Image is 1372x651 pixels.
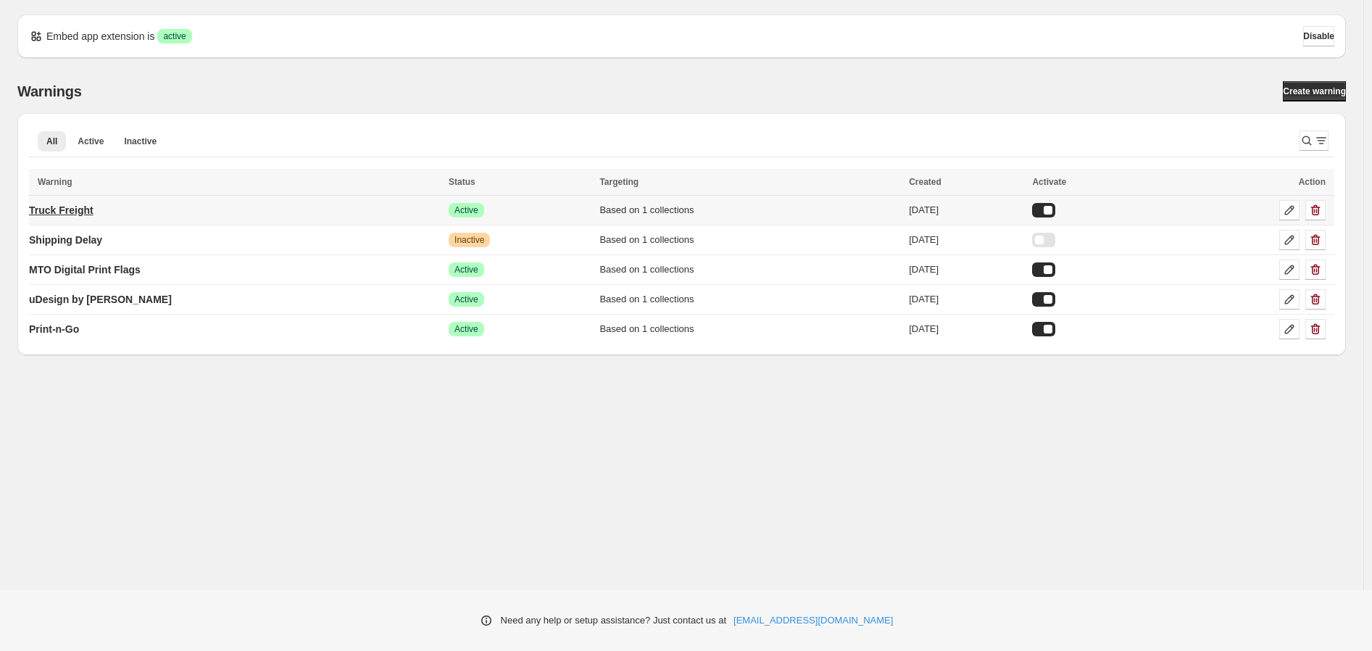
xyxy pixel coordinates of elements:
[909,177,941,187] span: Created
[17,83,82,100] h2: Warnings
[29,288,172,311] a: uDesign by [PERSON_NAME]
[29,199,93,222] a: Truck Freight
[454,294,478,305] span: Active
[909,292,1023,307] div: [DATE]
[29,233,102,247] p: Shipping Delay
[599,177,639,187] span: Targeting
[454,234,484,246] span: Inactive
[599,233,900,247] div: Based on 1 collections
[909,262,1023,277] div: [DATE]
[46,136,57,147] span: All
[29,203,93,217] p: Truck Freight
[1299,177,1326,187] span: Action
[29,318,79,341] a: Print-n-Go
[1032,177,1066,187] span: Activate
[599,292,900,307] div: Based on 1 collections
[909,322,1023,336] div: [DATE]
[909,233,1023,247] div: [DATE]
[1283,81,1346,101] a: Create warning
[38,177,72,187] span: Warning
[599,262,900,277] div: Based on 1 collections
[29,262,141,277] p: MTO Digital Print Flags
[1303,30,1334,42] span: Disable
[599,203,900,217] div: Based on 1 collections
[124,136,157,147] span: Inactive
[454,323,478,335] span: Active
[1300,130,1329,151] button: Search and filter results
[46,29,154,43] p: Embed app extension is
[29,258,141,281] a: MTO Digital Print Flags
[1283,86,1346,97] span: Create warning
[1303,26,1334,46] button: Disable
[163,30,186,42] span: active
[909,203,1023,217] div: [DATE]
[733,613,893,628] a: [EMAIL_ADDRESS][DOMAIN_NAME]
[29,322,79,336] p: Print-n-Go
[454,264,478,275] span: Active
[454,204,478,216] span: Active
[78,136,104,147] span: Active
[29,228,102,252] a: Shipping Delay
[449,177,475,187] span: Status
[599,322,900,336] div: Based on 1 collections
[29,292,172,307] p: uDesign by [PERSON_NAME]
